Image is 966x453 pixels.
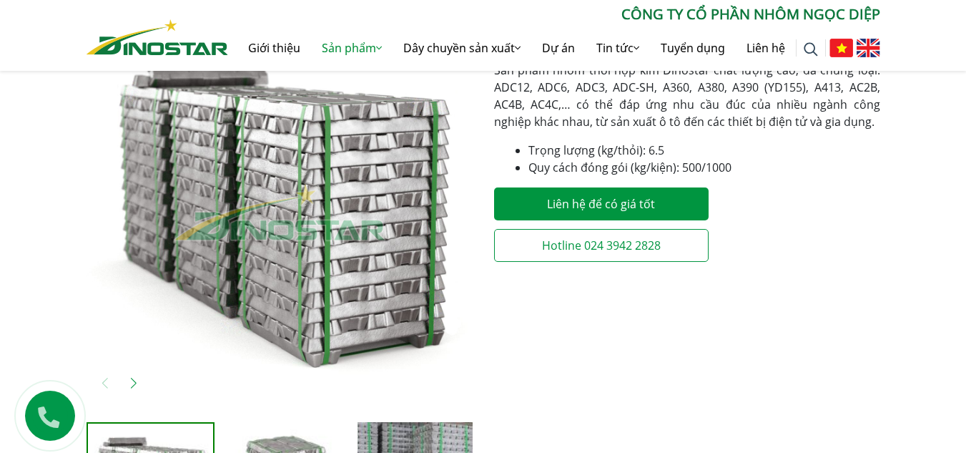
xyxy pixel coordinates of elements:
[528,159,880,176] li: Quy cách đóng gói (kg/kiện): 500/1000
[650,25,736,71] a: Tuyển dụng
[494,62,880,130] p: Sản phẩm nhôm thỏi hợp kim Dinostar chất lượng cao, đa chủng loại: ADC12, ADC6, ADC3, ADC-SH, A36...
[586,25,650,71] a: Tin tức
[804,42,818,57] img: search
[531,25,586,71] a: Dự án
[87,19,473,405] div: 1 / 7
[393,25,531,71] a: Dây chuyền sản xuất
[736,25,796,71] a: Liên hệ
[494,229,709,262] a: Hotline 024 3942 2828
[87,19,228,55] img: Nhôm Dinostar
[228,4,880,25] p: CÔNG TY CỔ PHẦN NHÔM NGỌC DIỆP
[237,25,311,71] a: Giới thiệu
[494,187,709,220] a: Liên hệ để có giá tốt
[528,142,880,159] li: Trọng lượng (kg/thỏi): 6.5
[311,25,393,71] a: Sản phẩm
[829,39,853,57] img: Tiếng Việt
[87,19,473,405] img: 1.jpg
[122,371,145,394] div: Next slide
[857,39,880,57] img: English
